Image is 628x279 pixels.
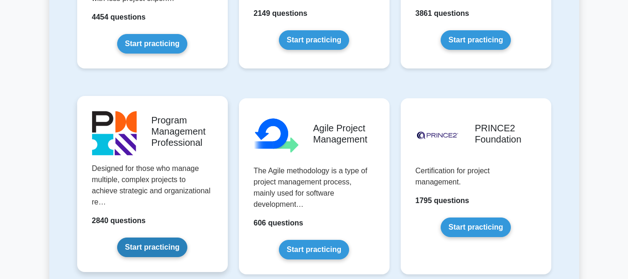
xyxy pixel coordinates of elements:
[441,218,511,237] a: Start practicing
[441,30,511,50] a: Start practicing
[279,240,349,259] a: Start practicing
[117,34,187,54] a: Start practicing
[117,238,187,257] a: Start practicing
[279,30,349,50] a: Start practicing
